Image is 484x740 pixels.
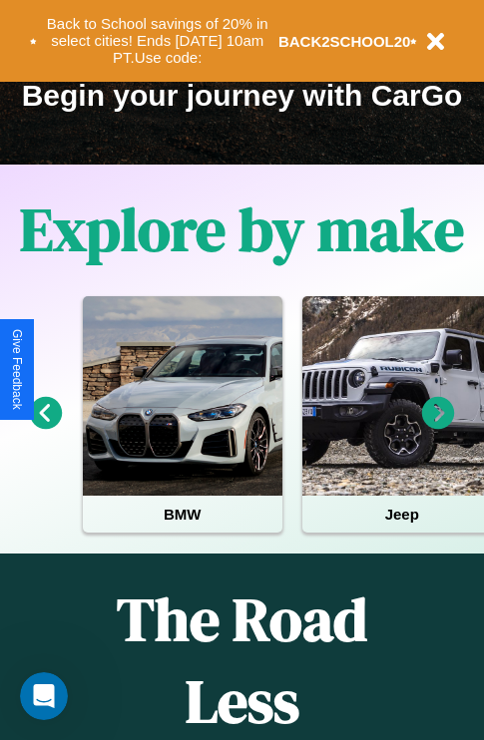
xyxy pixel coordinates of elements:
iframe: Intercom live chat [20,672,68,720]
b: BACK2SCHOOL20 [278,33,411,50]
div: Give Feedback [10,329,24,410]
h4: BMW [83,496,282,533]
h1: Explore by make [20,188,464,270]
button: Back to School savings of 20% in select cities! Ends [DATE] 10am PT.Use code: [37,10,278,72]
